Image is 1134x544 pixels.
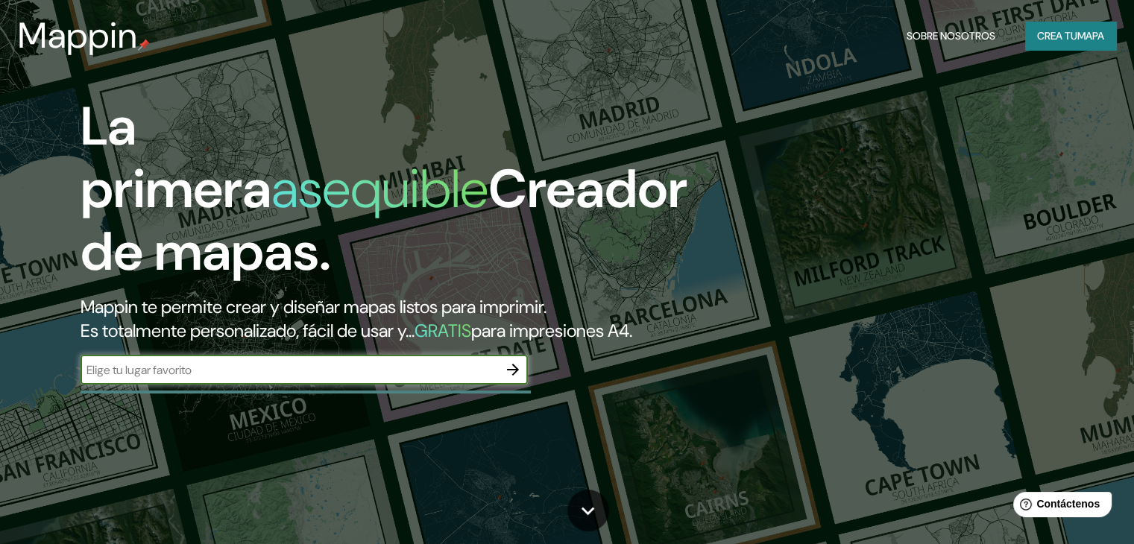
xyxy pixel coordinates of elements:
font: Crea tu [1037,29,1077,42]
font: Mappin [18,12,138,59]
font: mapa [1077,29,1104,42]
font: asequible [271,154,488,224]
img: pin de mapeo [138,39,150,51]
iframe: Lanzador de widgets de ayuda [1001,486,1118,528]
font: La primera [81,92,271,224]
font: Creador de mapas. [81,154,687,286]
font: Sobre nosotros [907,29,995,42]
input: Elige tu lugar favorito [81,361,498,379]
button: Crea tumapa [1025,22,1116,50]
font: GRATIS [415,319,471,342]
font: Es totalmente personalizado, fácil de usar y... [81,319,415,342]
font: para impresiones A4. [471,319,632,342]
font: Mappin te permite crear y diseñar mapas listos para imprimir. [81,295,546,318]
button: Sobre nosotros [901,22,1001,50]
